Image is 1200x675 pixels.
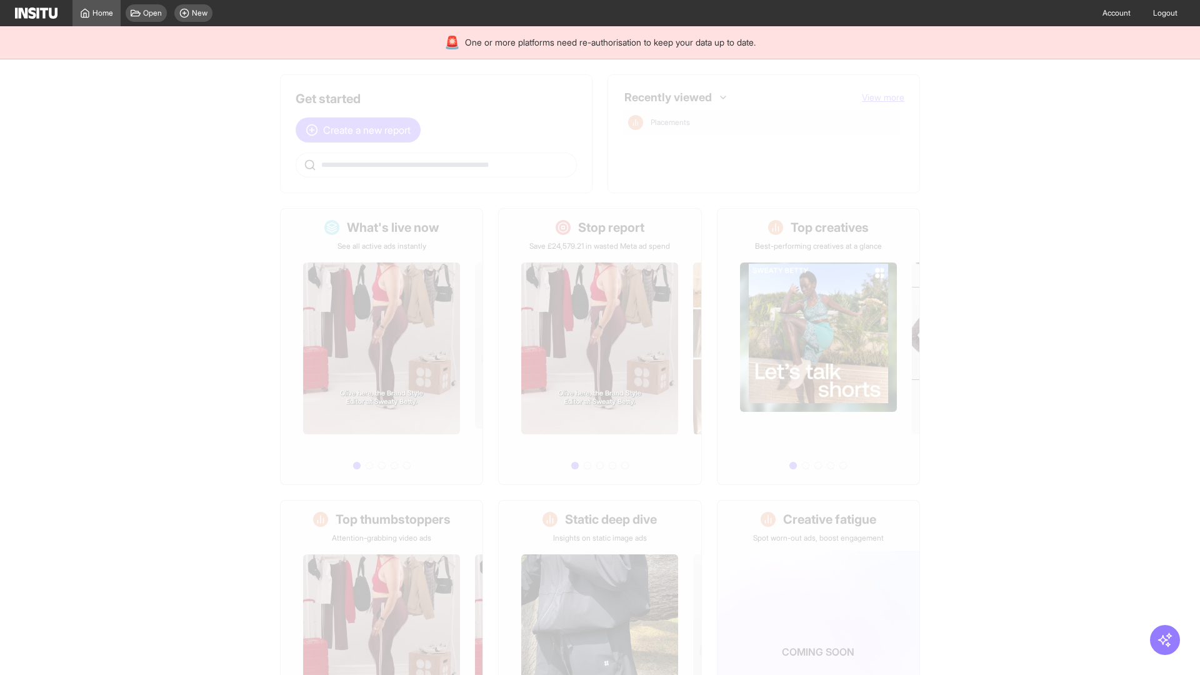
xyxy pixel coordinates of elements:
[465,36,756,49] span: One or more platforms need re-authorisation to keep your data up to date.
[92,8,113,18] span: Home
[444,34,460,51] div: 🚨
[15,7,57,19] img: Logo
[192,8,207,18] span: New
[143,8,162,18] span: Open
